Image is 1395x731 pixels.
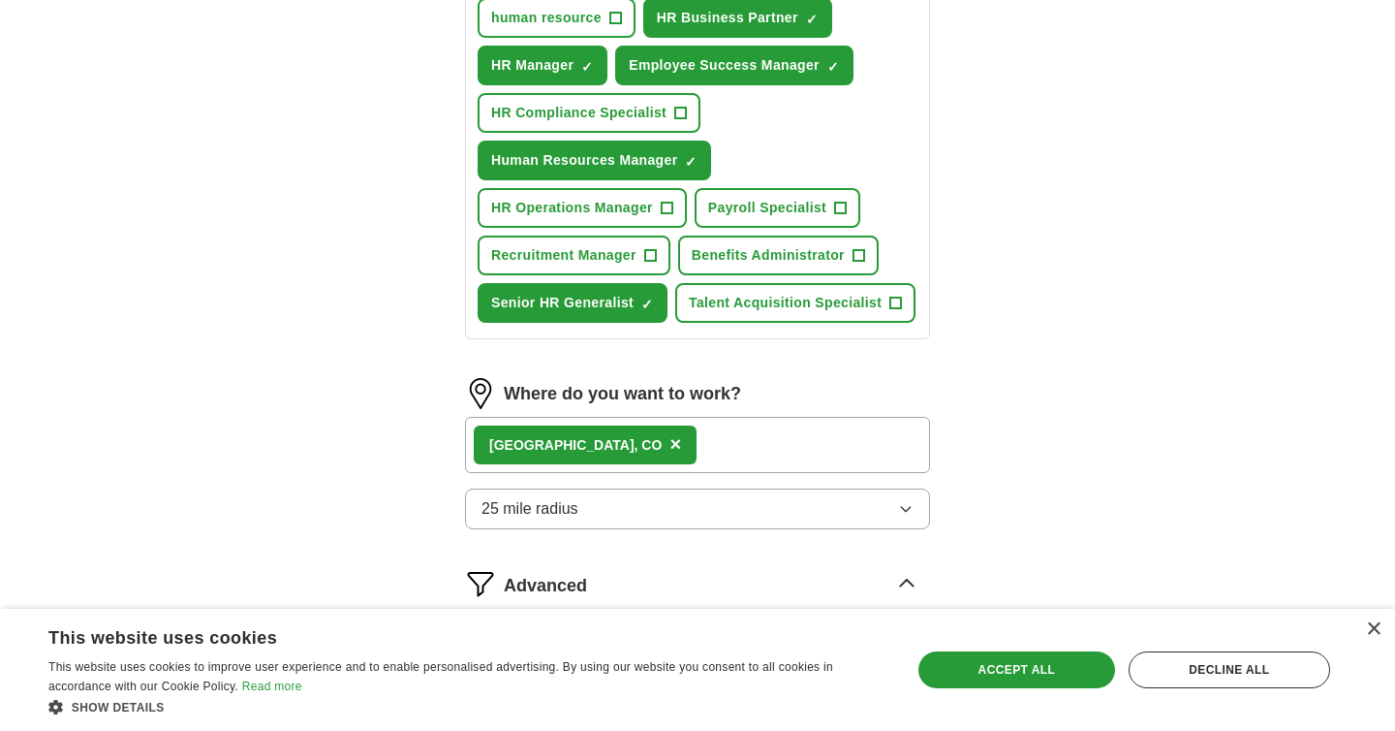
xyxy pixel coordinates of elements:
span: Show details [72,701,165,715]
span: 25 mile radius [481,497,578,521]
div: This website uses cookies [48,620,838,650]
span: This website uses cookies to improve user experience and to enable personalised advertising. By u... [48,660,833,693]
label: Where do you want to work? [504,381,741,407]
span: Recruitment Manager [491,245,636,266]
button: 25 mile radius [465,489,930,529]
button: Benefits Administrator [678,236,879,275]
button: HR Manager✓ [478,46,607,85]
button: Human Resources Manager✓ [478,141,711,180]
button: Recruitment Manager [478,236,670,275]
button: Senior HR Generalist✓ [478,283,667,323]
button: Payroll Specialist [695,188,860,228]
span: ✓ [827,59,839,75]
span: HR Business Partner [657,8,798,28]
button: Employee Success Manager✓ [615,46,853,85]
img: location.png [465,378,496,409]
span: ✓ [685,154,697,170]
div: Accept all [918,652,1115,688]
span: Talent Acquisition Specialist [689,293,882,313]
div: , CO [489,435,662,456]
span: Employee Success Manager [629,55,820,76]
button: HR Compliance Specialist [478,93,700,133]
strong: [GEOGRAPHIC_DATA] [489,437,635,453]
span: HR Manager [491,55,573,76]
button: HR Operations Manager [478,188,687,228]
button: × [669,430,681,460]
div: Show details [48,697,886,716]
span: Payroll Specialist [708,198,826,218]
div: Close [1366,622,1380,637]
span: Human Resources Manager [491,150,677,171]
div: Decline all [1129,652,1330,688]
span: HR Operations Manager [491,198,653,218]
span: ✓ [581,59,593,75]
span: ✓ [641,297,653,312]
img: filter [465,568,496,599]
a: Read more, opens a new window [242,680,302,693]
span: HR Compliance Specialist [491,103,666,123]
span: Benefits Administrator [692,245,845,266]
span: ✓ [806,12,818,27]
button: Talent Acquisition Specialist [675,283,915,323]
span: human resource [491,8,602,28]
span: Advanced [504,573,587,599]
span: × [669,433,681,455]
span: Senior HR Generalist [491,293,634,313]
